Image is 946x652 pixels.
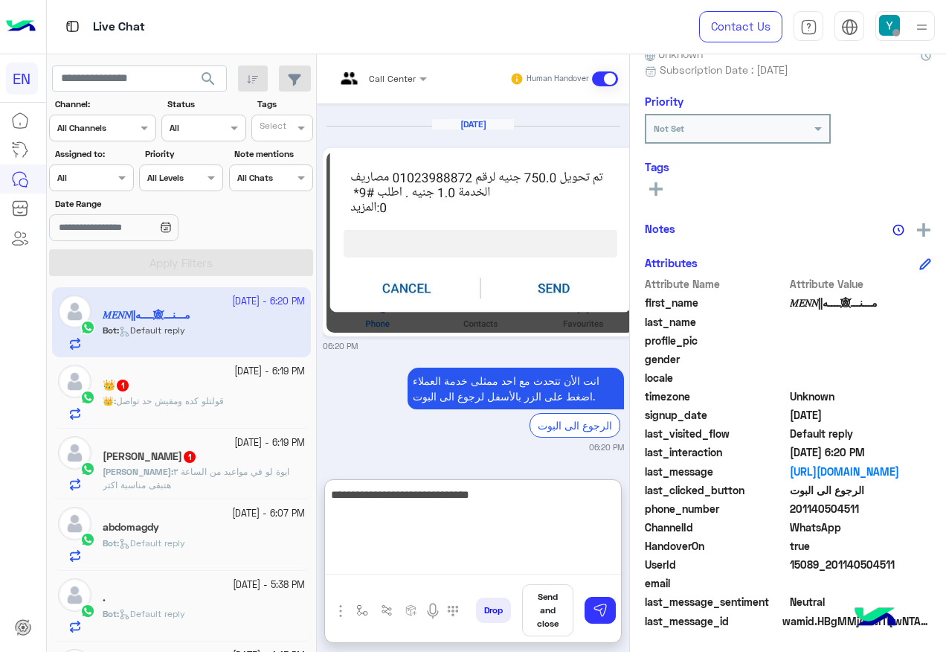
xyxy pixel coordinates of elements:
span: email [645,575,787,591]
img: create order [405,604,417,616]
img: WhatsApp [80,532,95,547]
b: Not Set [654,123,684,134]
div: EN [6,63,38,95]
span: timezone [645,389,787,404]
span: ChannelId [645,520,787,535]
span: gender [645,351,787,367]
label: Priority [145,147,222,161]
span: ايوة لو في مواعيد من الساعة ٣ هتبقى مناسبة اكتر [103,466,289,490]
img: tab [63,17,82,36]
span: Default reply [119,537,185,549]
img: make a call [447,605,459,617]
a: [URL][DOMAIN_NAME] [790,464,932,479]
p: 29/9/2025, 6:20 PM [408,368,624,409]
button: select flow [350,598,375,623]
span: Unknown [645,46,703,62]
label: Tags [257,98,312,111]
img: 728281546929501.jpg [326,152,635,333]
span: 1 [184,451,196,463]
span: Call Center [369,73,416,84]
span: Subscription Date : [DATE] [660,62,788,77]
span: Bot [103,537,117,549]
span: Bot [103,608,117,619]
button: Trigger scenario [375,598,399,623]
img: Logo [6,11,36,42]
label: Date Range [55,197,222,211]
b: : [103,537,119,549]
span: last_clicked_button [645,482,787,498]
span: 2 [790,520,932,535]
span: 👑 [103,395,114,406]
label: Channel: [55,98,155,111]
span: null [790,575,932,591]
span: 2025-09-29T15:20:39.479Z [790,444,932,460]
span: Attribute Value [790,276,932,292]
span: last_name [645,314,787,330]
img: profile [913,18,931,36]
span: true [790,538,932,554]
b: : [103,608,119,619]
img: WhatsApp [80,461,95,476]
p: Live Chat [93,17,145,37]
img: select flow [356,604,368,616]
span: Unknown [790,389,932,404]
label: Note mentions [234,147,311,161]
span: last_visited_flow [645,426,787,441]
span: profile_pic [645,333,787,348]
span: null [790,370,932,386]
span: HandoverOn [645,538,787,554]
img: tab [800,19,817,36]
span: search [199,70,217,88]
h6: Priority [645,95,683,108]
span: null [790,351,932,367]
span: last_message_id [645,613,779,629]
img: add [917,223,930,237]
div: الرجوع الى البوت [530,413,620,438]
small: [DATE] - 6:19 PM [234,436,305,450]
h5: 👑 [103,379,130,391]
span: 15089_201140504511 [790,557,932,572]
img: WhatsApp [80,604,95,619]
h6: Notes [645,222,675,235]
span: UserId [645,557,787,572]
small: 06:20 PM [589,441,624,453]
img: defaultAdmin.png [58,436,91,470]
span: last_interaction [645,444,787,460]
img: defaultAdmin.png [58,507,91,540]
span: last_message_sentiment [645,594,787,610]
button: Drop [476,598,511,623]
span: 201140504511 [790,501,932,517]
span: Default reply [790,426,932,441]
button: search [190,65,227,98]
a: Contact Us [699,11,782,42]
span: Attribute Name [645,276,787,292]
img: send voice note [424,602,442,620]
span: Default reply [119,608,185,619]
span: مـــنـــ🕸ــــه||𝑀𝐸𝑁𝑁 [790,295,932,310]
span: قولتلو كده ومفيش حد تواصل [116,395,224,406]
button: create order [399,598,424,623]
span: 0 [790,594,932,610]
h5: Abdullah Gamal [103,450,197,463]
img: defaultAdmin.png [58,578,91,612]
h6: Attributes [645,256,698,269]
h5: . [103,592,106,604]
small: [DATE] - 5:38 PM [233,578,305,592]
span: 2025-07-02T15:25:18.374Z [790,407,932,423]
span: locale [645,370,787,386]
h5: abdomagdy [103,521,159,534]
img: teams.png [335,72,363,97]
small: [DATE] - 6:07 PM [232,507,305,521]
h6: [DATE] [432,119,514,130]
button: Send and close [522,584,573,636]
img: userImage [879,15,900,36]
img: hulul-logo.png [849,592,901,645]
h6: Tags [645,160,931,173]
span: [PERSON_NAME] [103,466,171,477]
b: : [103,466,173,477]
span: first_name [645,295,787,310]
img: defaultAdmin.png [58,365,91,398]
img: send message [593,603,608,618]
span: wamid.HBgMMjAxMTQwNTA0NTExFQIAEhggQUMzMDJFQ0E2QzUxRTZGN0YwNjhBRUQ1Nzk0OEY4NDAA [782,613,931,629]
label: Assigned to: [55,147,132,161]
